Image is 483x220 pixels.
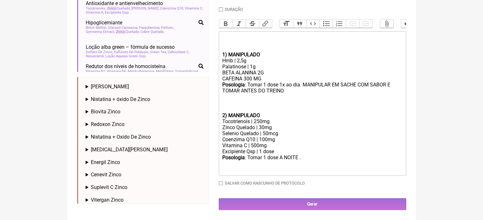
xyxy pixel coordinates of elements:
[86,109,204,115] summary: Biovita Zinco
[175,69,199,73] span: Trimetilglicina
[91,197,124,203] span: Vitergan Zinco
[139,26,160,30] span: Faseolamina
[219,198,406,210] input: Gerar
[105,54,146,58] span: Loção Aquosa Green Qsp
[114,50,149,54] span: Sulfureto De Potássio
[380,20,393,28] button: Attach Files
[222,58,402,64] div: Hmb | 2,5g
[225,181,305,185] label: Salvar como rascunho de Protocolo
[128,69,155,73] span: Metilcobalamina
[91,172,121,178] span: Cenevit Zinco
[91,159,120,165] span: Energil Zinco
[222,118,402,124] div: Tocotrienois | 250mg
[259,20,272,28] button: Link
[222,52,260,58] strong: 1) MANIPULADO
[222,64,402,70] div: Palatinose | 1g
[91,84,129,90] span: [PERSON_NAME]
[222,82,402,112] div: : Tomar 1 dose 1x ao dia. MANIPULAR EM SACHE COM SABOR E TOMAR ANTES DO TREINO ㅤ
[86,44,175,50] span: Loção alba green – fórmula de sucesso
[86,121,204,127] summary: Redoxon Zinco
[107,6,117,10] span: Zinco
[86,63,165,69] span: Redutor dos níveis de homocisteína
[359,20,372,28] button: Increase Level
[222,130,402,136] div: Selenio Quelado | 50mcg
[225,7,243,12] label: Duração
[86,69,106,73] span: Vitamina B2
[222,124,402,130] div: Zinco Quelado | 30mg
[168,50,189,54] span: Cafeisilane C
[91,134,151,140] span: Nistatina + Oxido De Zinco
[86,10,104,15] span: Vitamina A
[222,70,402,82] div: BETA ALANINA 2G CAFEINA 300 MG
[319,20,333,28] button: Bullets
[86,96,204,102] summary: Nistatina + óxido De Zinco
[91,184,127,190] span: Suplevit C Zinco
[86,26,107,30] span: Bitter Mellon
[91,121,124,127] span: Redoxon Zinco
[293,20,306,28] button: Quote
[116,30,126,34] span: Zinco
[86,172,204,178] summary: Cenevit Zinco
[332,20,346,28] button: Numbers
[222,112,260,118] strong: 2) MANIPULADO
[116,30,139,34] span: Quelado
[86,184,204,190] summary: Suplevit C Zinco
[91,109,120,115] span: Biovita Zinco
[401,20,414,28] button: Undo
[222,154,245,160] strong: Posologia
[161,26,174,30] span: Psilium
[86,0,163,6] span: Antioxidante e antienvelhecimento
[86,30,115,34] span: Gymnema Extract
[105,10,130,15] span: Excipiente Qsp
[185,6,203,10] span: Vitamina C
[86,84,204,90] summary: [PERSON_NAME]
[107,6,131,10] span: Quelado
[131,6,159,10] span: [PERSON_NAME]
[280,20,293,28] button: Heading
[346,20,359,28] button: Decrease Level
[86,134,204,140] summary: Nistatina + Oxido De Zinco
[150,50,167,54] span: Green Tea
[86,20,122,26] span: Hipoglicemiante
[86,50,113,54] span: Sulfato De Zinco
[107,69,127,73] span: Vitamina B6
[91,96,150,102] span: Nistatina + óxido De Zinco
[91,147,167,153] span: [MEDICAL_DATA][PERSON_NAME]
[245,20,259,28] button: Strikethrough
[86,6,106,10] span: Tocotrienois
[306,20,319,28] button: Code
[222,136,402,142] div: Coenzima Q10 | 100mg
[140,30,164,34] span: Cobre Quelado
[219,20,232,28] button: Bold
[108,26,138,30] span: Glycoxil Carnosina
[222,154,402,173] div: : Tomar 1 dose A NOITE . ㅤ
[156,69,174,73] span: Metilfolato
[86,54,104,58] span: Resveratrol
[232,20,245,28] button: Italic
[222,148,402,154] div: Excipiente Qsp | 1 dose
[222,82,245,88] strong: Posologia
[160,6,184,10] span: Coenzima Q10
[86,159,204,165] summary: Energil Zinco
[86,147,204,153] summary: [MEDICAL_DATA][PERSON_NAME]
[86,197,204,203] summary: Vitergan Zinco
[222,142,402,148] div: Vitamina C | 500mg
